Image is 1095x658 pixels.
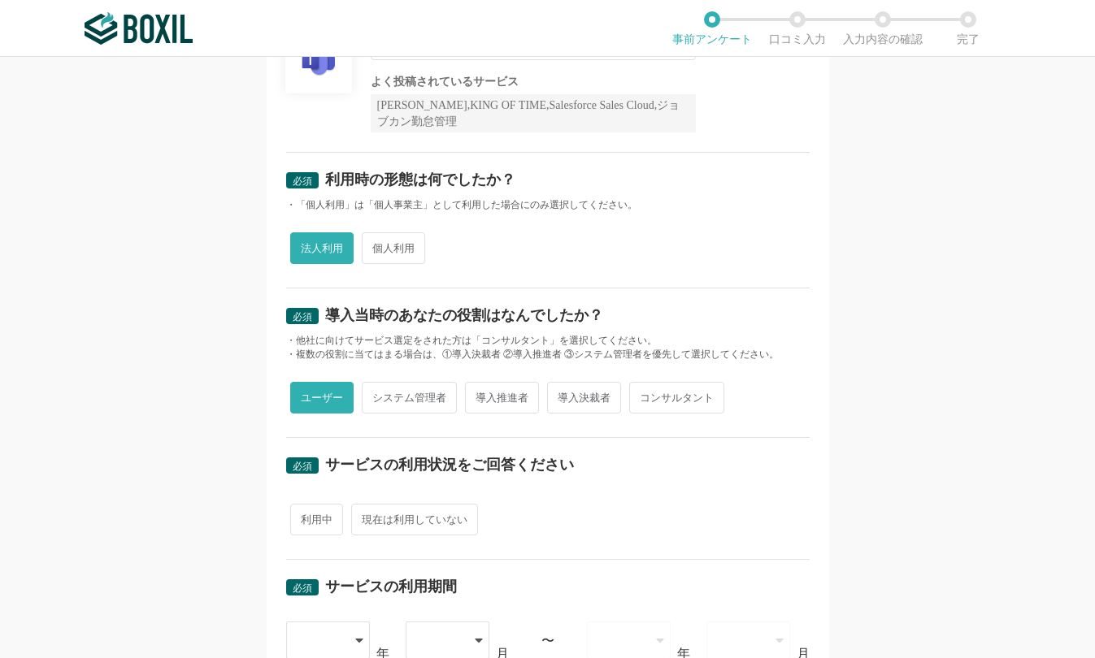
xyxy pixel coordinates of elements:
[290,382,354,413] span: ユーザー
[362,232,425,264] span: 個人利用
[755,11,841,45] li: 口コミ入力
[371,94,696,132] div: [PERSON_NAME],KING OF TIME,Salesforce Sales Cloud,ジョブカン勤怠管理
[293,582,312,594] span: 必須
[293,311,312,323] span: 必須
[465,382,539,413] span: 導入推進者
[293,175,312,187] span: 必須
[325,172,515,187] div: 利用時の形態は何でしたか？
[325,579,457,594] div: サービスの利用期間
[541,634,554,647] div: 〜
[85,12,193,45] img: ボクシルSaaS_ロゴ
[362,382,457,413] span: システム管理者
[290,504,343,535] span: 利用中
[841,11,926,45] li: 入力内容の確認
[325,457,574,472] div: サービスの利用状況をご回答ください
[351,504,478,535] span: 現在は利用していない
[629,382,724,413] span: コンサルタント
[547,382,621,413] span: 導入決裁者
[325,308,603,323] div: 導入当時のあなたの役割はなんでしたか？
[670,11,755,45] li: 事前アンケート
[286,334,810,348] div: ・他社に向けてサービス選定をされた方は「コンサルタント」を選択してください。
[290,232,354,264] span: 法人利用
[286,348,810,361] div: ・複数の役割に当てはまる場合は、①導入決裁者 ②導入推進者 ③システム管理者を優先して選択してください。
[371,76,696,88] div: よく投稿されているサービス
[293,461,312,472] span: 必須
[286,198,810,212] div: ・「個人利用」は「個人事業主」として利用した場合にのみ選択してください。
[926,11,1011,45] li: 完了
